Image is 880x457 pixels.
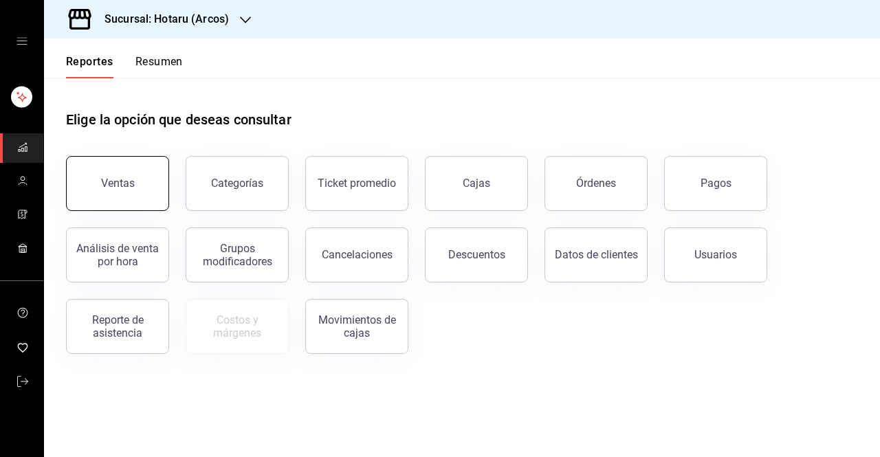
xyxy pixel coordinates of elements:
div: Cajas [463,175,491,192]
button: Reporte de asistencia [66,299,169,354]
button: Cancelaciones [305,227,408,282]
div: Análisis de venta por hora [75,242,160,268]
button: Datos de clientes [544,227,648,282]
div: Costos y márgenes [195,313,280,339]
button: Reportes [66,55,113,78]
div: Ventas [101,177,135,190]
button: Descuentos [425,227,528,282]
div: Categorías [211,177,263,190]
button: Análisis de venta por hora [66,227,169,282]
div: Pagos [701,177,731,190]
h3: Sucursal: Hotaru (Arcos) [93,11,229,27]
button: Pagos [664,156,767,211]
button: Ventas [66,156,169,211]
div: Usuarios [694,248,737,261]
button: Ticket promedio [305,156,408,211]
button: Órdenes [544,156,648,211]
button: Categorías [186,156,289,211]
div: Órdenes [576,177,616,190]
button: open drawer [16,36,27,47]
div: Datos de clientes [555,248,638,261]
button: Resumen [135,55,183,78]
div: navigation tabs [66,55,183,78]
div: Movimientos de cajas [314,313,399,339]
button: Contrata inventarios para ver este reporte [186,299,289,354]
div: Cancelaciones [322,248,393,261]
h1: Elige la opción que deseas consultar [66,109,291,130]
div: Ticket promedio [318,177,396,190]
button: Usuarios [664,227,767,282]
div: Reporte de asistencia [75,313,160,339]
button: Movimientos de cajas [305,299,408,354]
button: Grupos modificadores [186,227,289,282]
div: Grupos modificadores [195,242,280,268]
div: Descuentos [448,248,505,261]
a: Cajas [425,156,528,211]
